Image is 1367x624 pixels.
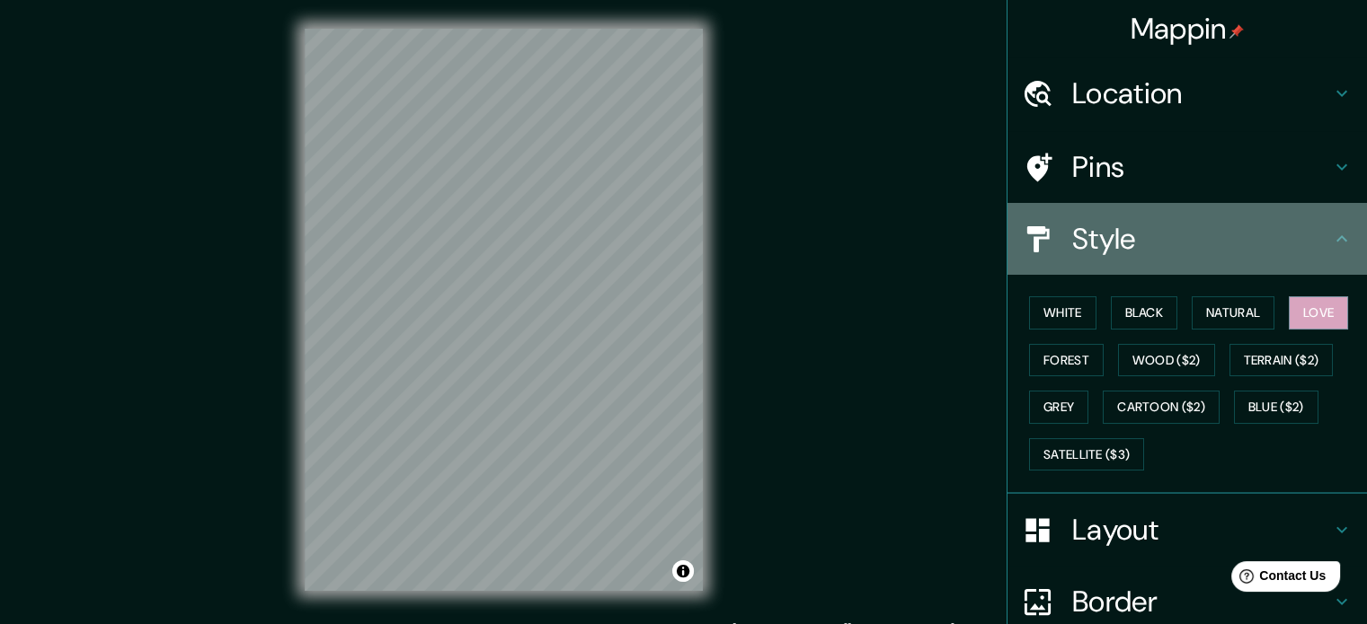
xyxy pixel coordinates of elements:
[1131,11,1245,47] h4: Mappin
[1207,554,1347,604] iframe: Help widget launcher
[1072,149,1331,185] h4: Pins
[1192,296,1274,330] button: Natural
[1007,57,1367,129] div: Location
[672,560,694,582] button: Toggle attribution
[1111,296,1178,330] button: Black
[1289,296,1348,330] button: Love
[1029,391,1088,424] button: Grey
[1072,75,1331,111] h4: Location
[1103,391,1220,424] button: Cartoon ($2)
[1118,344,1215,377] button: Wood ($2)
[1029,296,1096,330] button: White
[1007,494,1367,566] div: Layout
[1007,203,1367,275] div: Style
[1229,24,1244,39] img: pin-icon.png
[1072,512,1331,548] h4: Layout
[1029,438,1144,471] button: Satellite ($3)
[1234,391,1318,424] button: Blue ($2)
[1029,344,1104,377] button: Forest
[1072,221,1331,257] h4: Style
[1229,344,1334,377] button: Terrain ($2)
[1007,131,1367,203] div: Pins
[305,29,703,591] canvas: Map
[1072,584,1331,620] h4: Border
